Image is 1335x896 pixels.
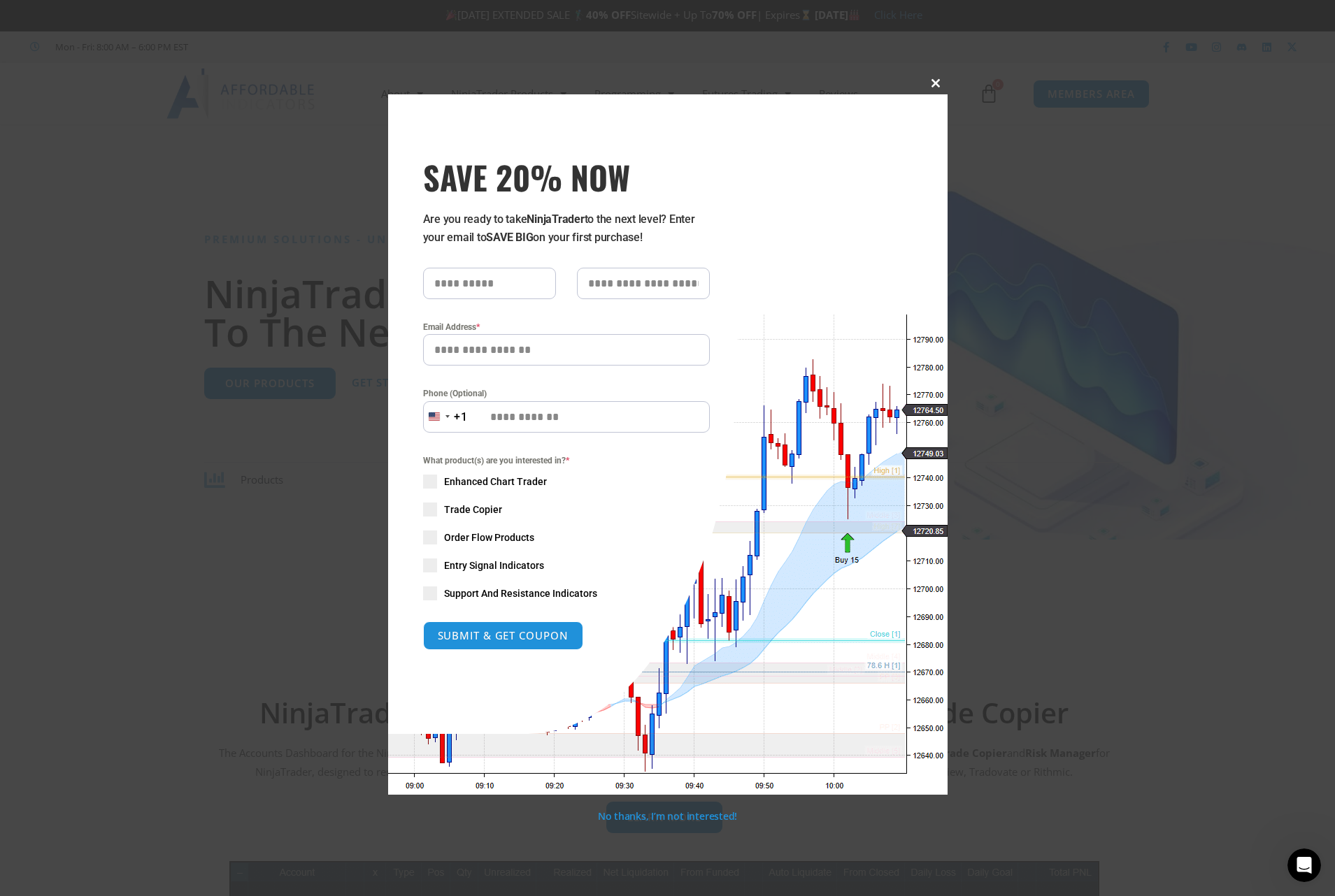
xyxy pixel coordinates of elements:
div: +1 [454,408,468,426]
iframe: Intercom live chat [1287,848,1321,882]
label: Order Flow Products [423,530,710,544]
span: Entry Signal Indicators [444,558,544,572]
strong: SAVE BIG [486,231,533,244]
button: SUBMIT & GET COUPON [423,621,583,650]
label: Phone (Optional) [423,386,710,400]
span: Enhanced Chart Trader [444,475,547,489]
label: Enhanced Chart Trader [423,475,710,489]
label: Email Address [423,320,710,334]
button: Selected country [423,401,468,433]
label: Support And Resistance Indicators [423,586,710,600]
span: SAVE 20% NOW [423,157,710,196]
label: Trade Copier [423,503,710,516]
span: What product(s) are you interested in? [423,454,710,468]
strong: NinjaTrader [527,212,584,226]
label: Entry Signal Indicators [423,558,710,572]
a: No thanks, I’m not interested! [598,809,737,823]
span: Order Flow Products [444,530,534,544]
span: Support And Resistance Indicators [444,586,597,600]
p: Are you ready to take to the next level? Enter your email to on your first purchase! [423,210,710,247]
span: Trade Copier [444,503,502,516]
